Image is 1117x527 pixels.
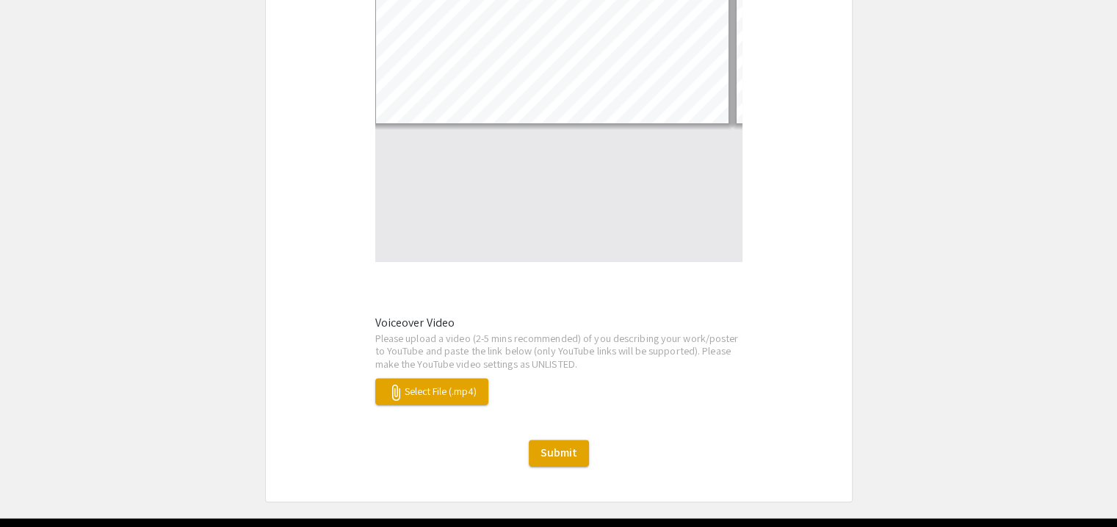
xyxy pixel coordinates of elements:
button: Select File (.mp4) [375,378,488,404]
mat-icon: attach_file [387,384,405,401]
iframe: Chat [11,461,62,516]
span: Select File (.mp4) [387,385,477,398]
mat-label: Voiceover Video [375,315,455,330]
p: Please upload a video (2-5 mins recommended) of you describing your work/poster to YouTube and pa... [375,332,742,371]
span: Submit [541,445,577,460]
button: Submit [529,440,589,466]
